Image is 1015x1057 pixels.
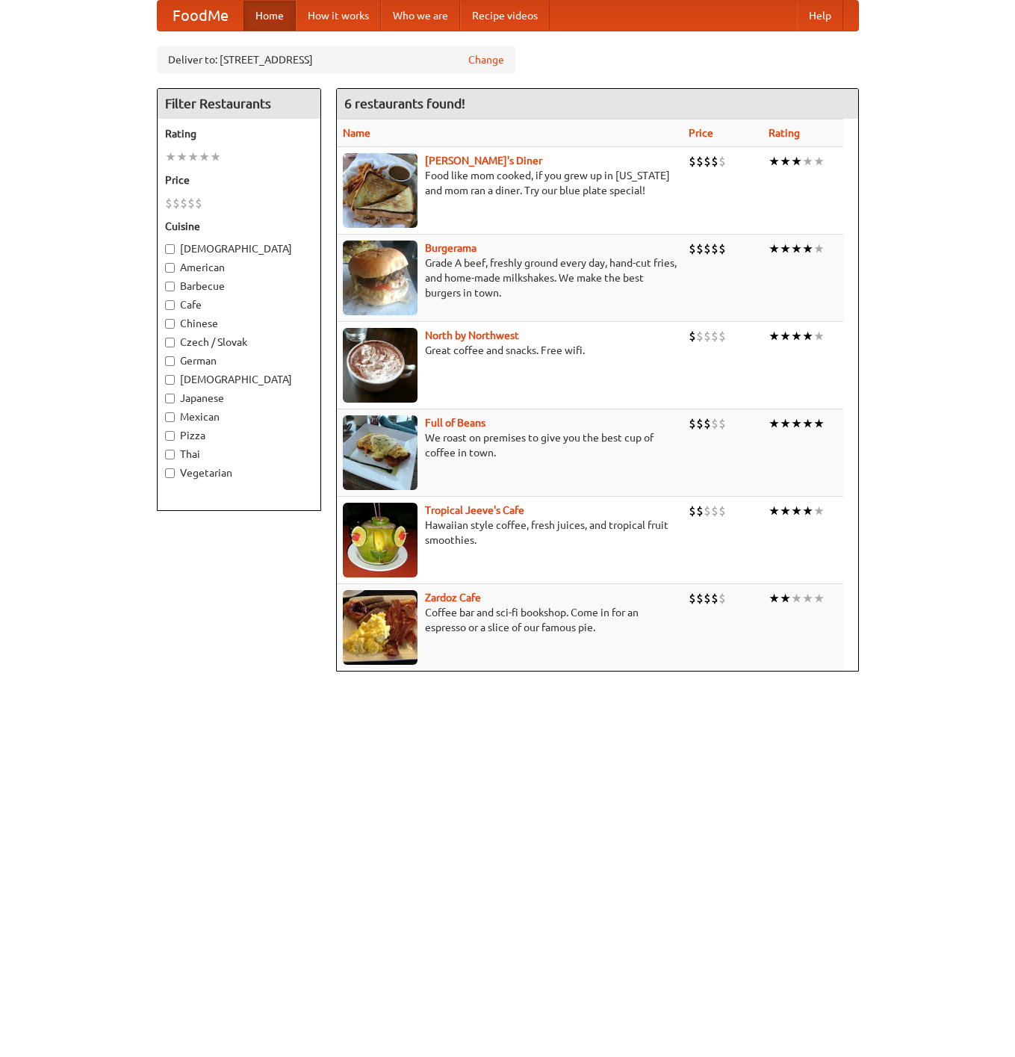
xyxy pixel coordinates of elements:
[802,503,813,519] li: ★
[813,153,825,170] li: ★
[165,244,175,254] input: [DEMOGRAPHIC_DATA]
[791,503,802,519] li: ★
[780,328,791,344] li: ★
[165,241,313,256] label: [DEMOGRAPHIC_DATA]
[696,328,704,344] li: $
[343,430,677,460] p: We roast on premises to give you the best cup of coffee in town.
[199,149,210,165] li: ★
[243,1,296,31] a: Home
[165,431,175,441] input: Pizza
[343,518,677,548] p: Hawaiian style coffee, fresh juices, and tropical fruit smoothies.
[425,329,519,341] a: North by Northwest
[165,412,175,422] input: Mexican
[165,465,313,480] label: Vegetarian
[718,503,726,519] li: $
[689,328,696,344] li: $
[165,195,173,211] li: $
[158,89,320,119] h4: Filter Restaurants
[165,335,313,350] label: Czech / Slovak
[769,241,780,257] li: ★
[802,590,813,607] li: ★
[165,391,313,406] label: Japanese
[165,316,313,331] label: Chinese
[769,328,780,344] li: ★
[718,328,726,344] li: $
[165,409,313,424] label: Mexican
[343,127,370,139] a: Name
[802,241,813,257] li: ★
[780,590,791,607] li: ★
[165,300,175,310] input: Cafe
[769,153,780,170] li: ★
[780,503,791,519] li: ★
[165,428,313,443] label: Pizza
[718,415,726,432] li: $
[689,503,696,519] li: $
[343,255,677,300] p: Grade A beef, freshly ground every day, hand-cut fries, and home-made milkshakes. We make the bes...
[425,592,481,604] a: Zardoz Cafe
[165,356,175,366] input: German
[813,328,825,344] li: ★
[696,503,704,519] li: $
[780,153,791,170] li: ★
[711,590,718,607] li: $
[425,242,477,254] a: Burgerama
[187,149,199,165] li: ★
[165,260,313,275] label: American
[165,468,175,478] input: Vegetarian
[165,149,176,165] li: ★
[797,1,843,31] a: Help
[165,126,313,141] h5: Rating
[157,46,515,73] div: Deliver to: [STREET_ADDRESS]
[343,241,418,315] img: burgerama.jpg
[689,590,696,607] li: $
[780,241,791,257] li: ★
[791,590,802,607] li: ★
[158,1,243,31] a: FoodMe
[711,415,718,432] li: $
[165,447,313,462] label: Thai
[425,417,485,429] a: Full of Beans
[195,195,202,211] li: $
[769,415,780,432] li: ★
[791,415,802,432] li: ★
[704,503,711,519] li: $
[696,590,704,607] li: $
[704,153,711,170] li: $
[165,297,313,312] label: Cafe
[696,153,704,170] li: $
[689,415,696,432] li: $
[165,279,313,294] label: Barbecue
[769,127,800,139] a: Rating
[718,153,726,170] li: $
[711,503,718,519] li: $
[468,52,504,67] a: Change
[343,415,418,490] img: beans.jpg
[718,590,726,607] li: $
[711,328,718,344] li: $
[802,415,813,432] li: ★
[813,590,825,607] li: ★
[165,353,313,368] label: German
[704,328,711,344] li: $
[165,372,313,387] label: [DEMOGRAPHIC_DATA]
[173,195,180,211] li: $
[165,219,313,234] h5: Cuisine
[343,503,418,577] img: jeeves.jpg
[791,241,802,257] li: ★
[425,155,542,167] a: [PERSON_NAME]'s Diner
[180,195,187,211] li: $
[802,153,813,170] li: ★
[381,1,460,31] a: Who we are
[802,328,813,344] li: ★
[343,153,418,228] img: sallys.jpg
[696,415,704,432] li: $
[176,149,187,165] li: ★
[165,282,175,291] input: Barbecue
[165,394,175,403] input: Japanese
[210,149,221,165] li: ★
